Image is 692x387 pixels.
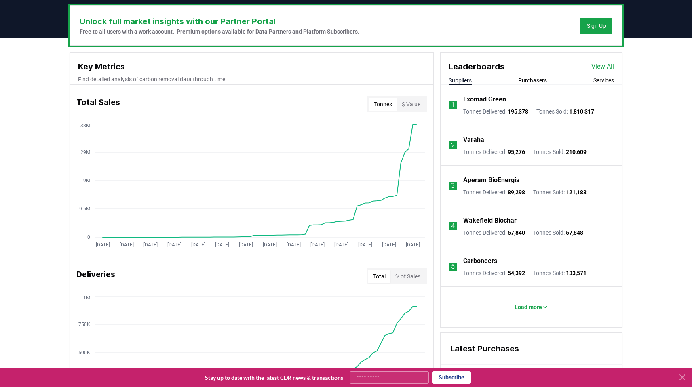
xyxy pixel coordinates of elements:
[536,107,594,116] p: Tonnes Sold :
[463,256,497,266] a: Carboneers
[569,108,594,115] span: 1,810,317
[263,242,277,248] tspan: [DATE]
[451,100,455,110] p: 1
[397,98,425,111] button: $ Value
[566,270,587,276] span: 133,571
[580,18,612,34] button: Sign Up
[358,242,372,248] tspan: [DATE]
[334,242,348,248] tspan: [DATE]
[533,229,583,237] p: Tonnes Sold :
[451,262,455,271] p: 5
[87,234,90,240] tspan: 0
[566,149,587,155] span: 210,609
[80,27,359,36] p: Free to all users with a work account. Premium options available for Data Partners and Platform S...
[463,216,517,225] a: Wakefield Biochar
[508,229,525,236] span: 57,840
[566,229,583,236] span: 57,848
[508,108,528,115] span: 195,378
[566,189,587,196] span: 121,183
[78,350,90,355] tspan: 500K
[508,149,525,155] span: 95,276
[80,149,90,155] tspan: 29M
[463,95,506,104] a: Exomad Green
[76,96,120,112] h3: Total Sales
[451,181,455,191] p: 3
[310,242,325,248] tspan: [DATE]
[143,242,158,248] tspan: [DATE]
[463,175,520,185] a: Aperam BioEnergia
[215,242,229,248] tspan: [DATE]
[83,295,90,301] tspan: 1M
[76,268,115,284] h3: Deliveries
[451,221,455,231] p: 4
[463,135,484,145] a: Varaha
[508,189,525,196] span: 89,298
[78,322,90,327] tspan: 750K
[449,61,504,73] h3: Leaderboards
[533,269,587,277] p: Tonnes Sold :
[463,229,525,237] p: Tonnes Delivered :
[463,148,525,156] p: Tonnes Delivered :
[593,76,614,84] button: Services
[369,98,397,111] button: Tonnes
[515,303,542,311] p: Load more
[451,141,455,150] p: 2
[382,242,396,248] tspan: [DATE]
[591,62,614,72] a: View All
[167,242,181,248] tspan: [DATE]
[80,123,90,128] tspan: 38M
[79,206,90,212] tspan: 9.5M
[239,242,253,248] tspan: [DATE]
[80,15,359,27] h3: Unlock full market insights with our Partner Portal
[78,61,425,73] h3: Key Metrics
[463,269,525,277] p: Tonnes Delivered :
[406,242,420,248] tspan: [DATE]
[368,270,390,283] button: Total
[287,242,301,248] tspan: [DATE]
[508,270,525,276] span: 54,392
[390,270,425,283] button: % of Sales
[191,242,205,248] tspan: [DATE]
[533,148,587,156] p: Tonnes Sold :
[518,76,547,84] button: Purchasers
[96,242,110,248] tspan: [DATE]
[80,178,90,183] tspan: 19M
[463,188,525,196] p: Tonnes Delivered :
[78,75,425,83] p: Find detailed analysis of carbon removal data through time.
[533,188,587,196] p: Tonnes Sold :
[120,242,134,248] tspan: [DATE]
[587,22,606,30] a: Sign Up
[449,76,472,84] button: Suppliers
[463,107,528,116] p: Tonnes Delivered :
[450,343,612,355] h3: Latest Purchases
[508,299,555,315] button: Load more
